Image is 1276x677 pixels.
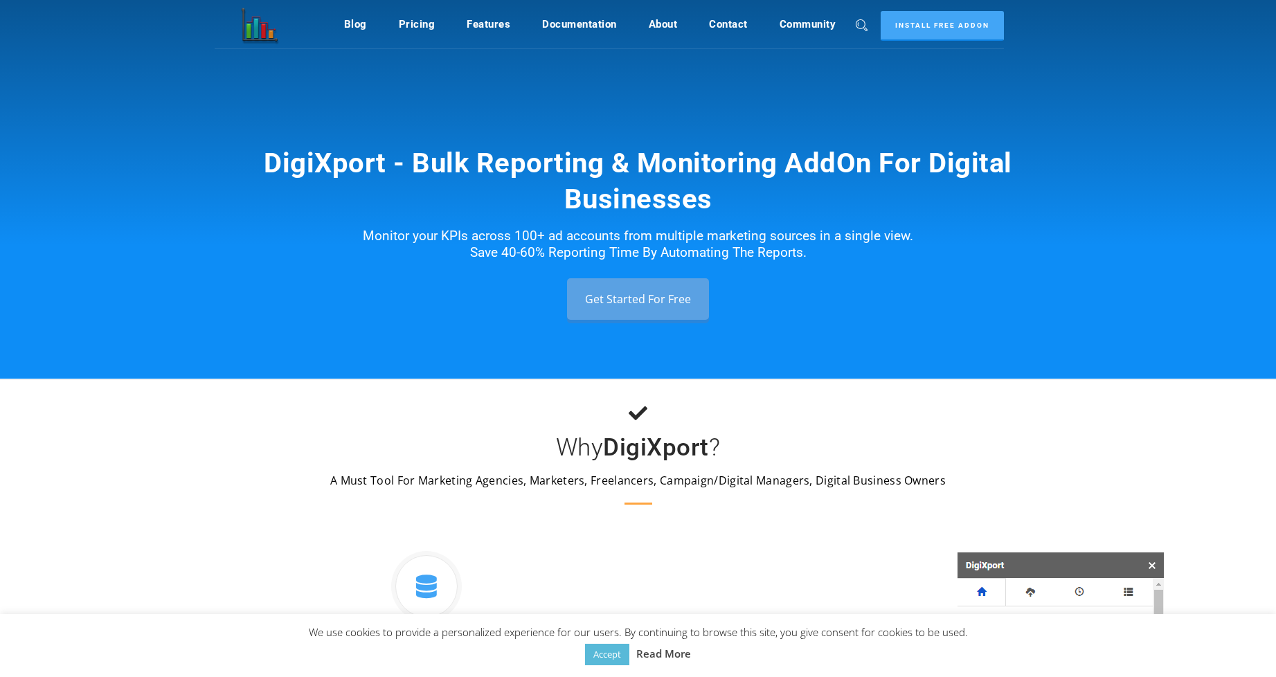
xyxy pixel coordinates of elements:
a: Install Free Addon [881,11,1004,41]
a: Accept [585,644,629,665]
h1: DigiXport - Bulk Reporting & Monitoring AddOn For Digital Businesses [244,145,1033,217]
a: Read More [636,645,691,662]
a: Community [780,11,836,37]
a: Documentation [542,11,617,37]
a: Contact [709,11,748,37]
a: Features [467,11,510,37]
span: We use cookies to provide a personalized experience for our users. By continuing to browse this s... [309,625,968,660]
a: Get Started For Free [567,278,709,320]
a: About [649,11,678,37]
b: DigiXport [603,433,709,462]
a: Pricing [399,11,435,37]
a: Blog [344,11,367,37]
